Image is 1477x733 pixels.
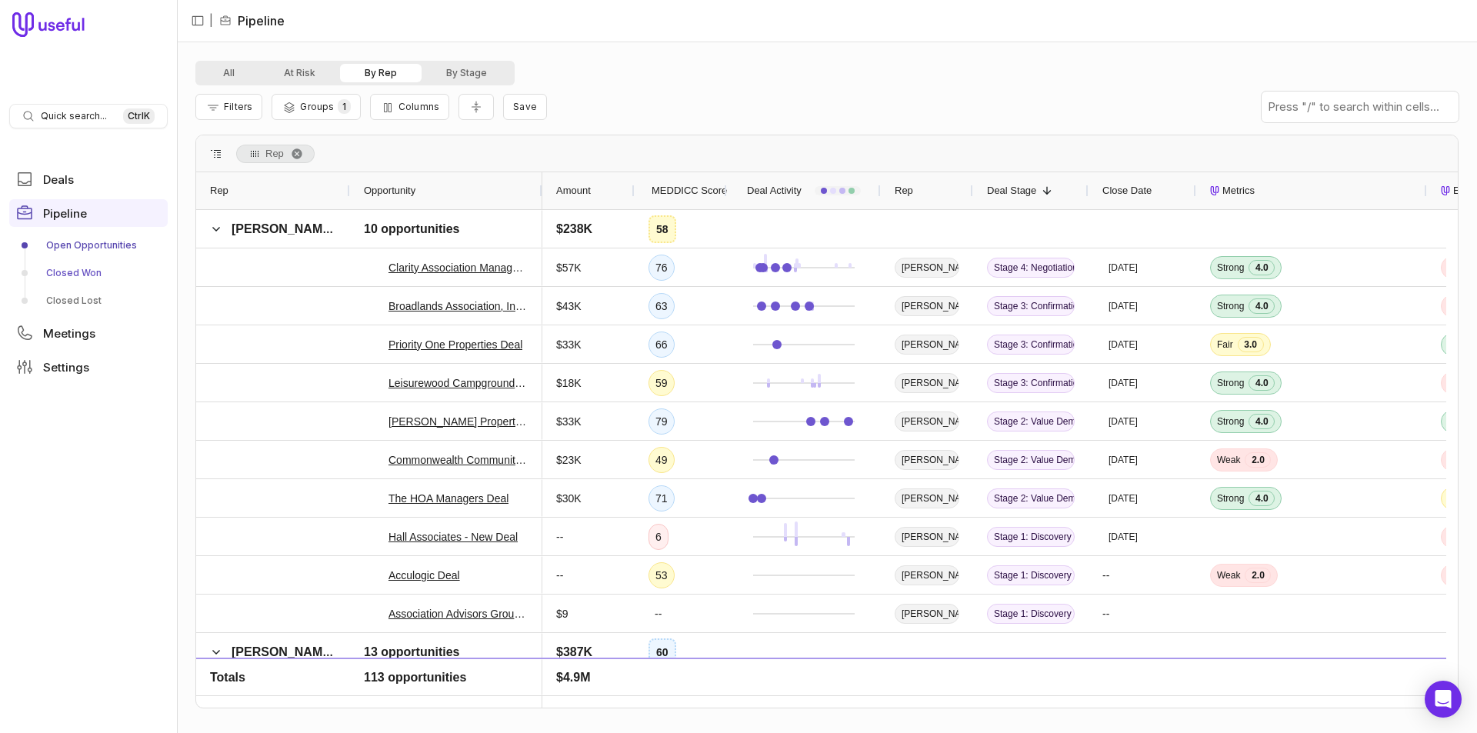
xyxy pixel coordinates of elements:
span: Close Date [1102,182,1152,200]
span: Deal Activity [747,182,802,200]
button: Create a new saved view [503,94,547,120]
div: -- [1089,595,1196,632]
span: [PERSON_NAME] [232,645,335,658]
span: 1 [338,99,351,114]
button: Filter Pipeline [195,94,262,120]
span: Stage 1: Discovery [987,604,1075,624]
span: $238K [556,220,592,238]
span: [PERSON_NAME] [895,681,959,701]
div: Metrics [1210,172,1413,209]
span: [PERSON_NAME] [895,450,959,470]
span: 4.0 [1249,298,1275,314]
span: 4.0 [1249,375,1275,391]
span: Pipeline [43,208,87,219]
a: Hall Associates - New Deal [388,528,518,546]
span: Filters [224,101,252,112]
span: 4.0 [1249,683,1275,698]
div: MEDDICC Score [648,172,713,209]
button: At Risk [259,64,340,82]
span: $31K [556,681,582,700]
div: -- [1089,556,1196,594]
span: Columns [398,101,439,112]
a: Priority One Properties Deal [388,335,522,354]
span: Rep [210,182,228,200]
span: Save [513,101,537,112]
span: $18K [556,374,582,392]
span: [PERSON_NAME] [895,373,959,393]
span: $33K [556,335,582,354]
span: 13 opportunities [364,643,459,661]
div: -- [648,601,668,626]
span: Stage 1: Discovery [987,527,1075,547]
div: 76 [648,255,675,281]
time: [DATE] [1109,685,1138,697]
time: [DATE] [1109,492,1138,505]
button: All [198,64,259,82]
span: 2.0 [1245,568,1271,583]
div: 59 [648,370,675,396]
span: Metrics [1222,182,1255,200]
span: 4.0 [1249,414,1275,429]
span: Stage 3: Confirmation [987,681,1075,701]
kbd: Ctrl K [123,108,155,124]
span: Fair [1217,338,1233,351]
span: $57K [556,258,582,277]
span: $33K [556,412,582,431]
span: [PERSON_NAME] [895,258,959,278]
span: Rep [895,182,913,200]
span: -- [556,528,563,546]
span: $9 [556,605,568,623]
span: Opportunity [364,182,415,200]
a: Leisurewood Campground Deal [388,374,528,392]
a: The HOA Managers Deal [388,489,508,508]
a: [PERSON_NAME] Property Management Deal [388,412,528,431]
a: Deals [9,165,168,193]
div: 53 [648,562,675,588]
span: $43K [556,297,582,315]
div: 60 [648,638,676,666]
span: [PERSON_NAME] [895,527,959,547]
div: 66 [648,332,675,358]
button: Collapse sidebar [186,9,209,32]
span: Strong [1217,685,1244,697]
time: [DATE] [1109,300,1138,312]
time: [DATE] [1109,531,1138,543]
span: Stage 1: Discovery [987,565,1075,585]
span: Stage 2: Value Demonstration [987,488,1075,508]
span: Quick search... [41,110,107,122]
time: [DATE] [1109,454,1138,466]
time: [DATE] [1109,262,1138,274]
div: 77 [648,678,675,704]
span: Deal Stage [987,182,1036,200]
input: Press "/" to search within cells... [1262,92,1459,122]
time: [DATE] [1109,377,1138,389]
a: Closed Lost [9,288,168,313]
button: Collapse all rows [458,94,494,121]
span: 10 opportunities [364,220,459,238]
button: By Stage [422,64,512,82]
span: Strong [1217,415,1244,428]
button: By Rep [340,64,422,82]
a: Commonwealth Community Management Deal [388,451,528,469]
span: Rep. Press ENTER to sort. Press DELETE to remove [236,145,315,163]
li: Pipeline [219,12,285,30]
span: Strong [1217,300,1244,312]
span: 3.0 [1238,337,1264,352]
span: 2.0 [1245,452,1271,468]
a: Acculogic Deal [388,566,460,585]
span: $387K [556,643,592,661]
span: Settings [43,362,89,373]
span: $23K [556,451,582,469]
div: 58 [648,215,676,243]
a: Closed Won [9,261,168,285]
div: 71 [648,485,675,511]
div: Row Groups [236,145,315,163]
span: [PERSON_NAME] [895,411,959,431]
span: Stage 3: Confirmation [987,335,1075,355]
a: Meetings [9,319,168,347]
time: [DATE] [1109,415,1138,428]
span: Strong [1217,377,1244,389]
span: [PERSON_NAME] [895,296,959,316]
span: Stage 2: Value Demonstration [987,411,1075,431]
span: -- [556,566,563,585]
